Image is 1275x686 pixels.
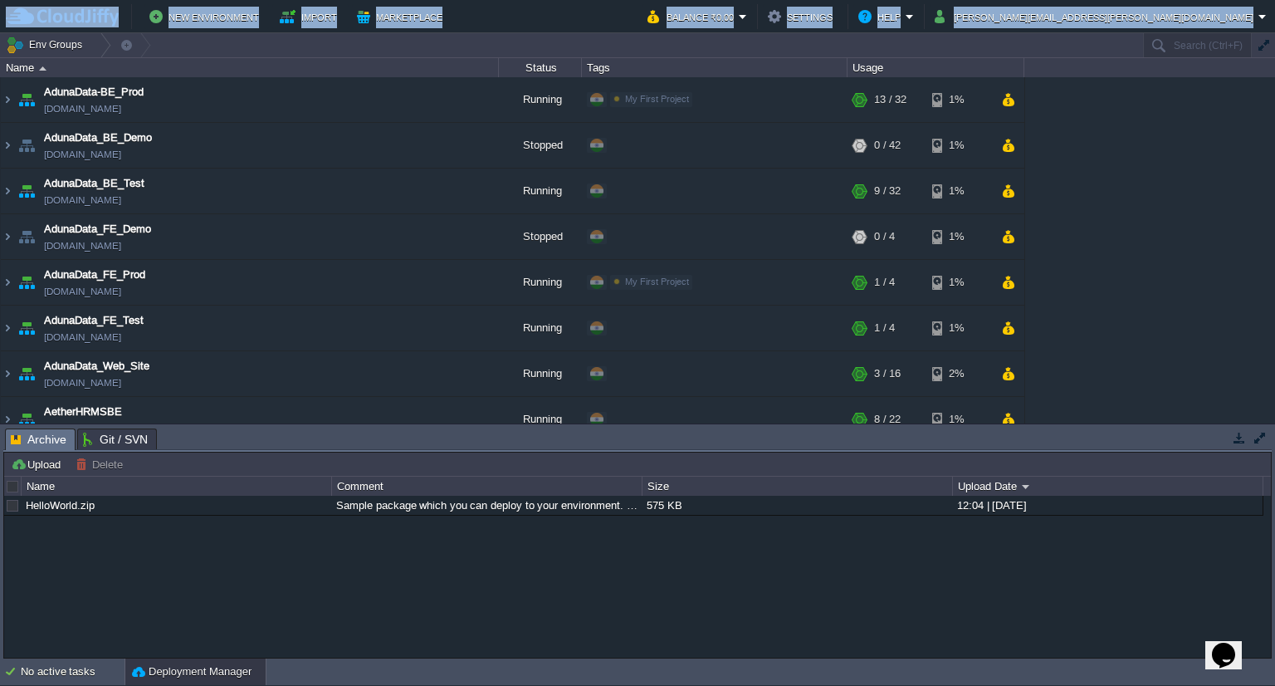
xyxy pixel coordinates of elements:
button: Delete [76,457,128,472]
div: 1% [932,306,986,350]
span: My First Project [625,94,689,104]
div: 1% [932,169,986,213]
div: 2% [932,351,986,396]
a: [DOMAIN_NAME] [44,420,121,437]
a: HelloWorld.zip [26,499,95,512]
img: AMDAwAAAACH5BAEAAAAALAAAAAABAAEAAAICRAEAOw== [15,306,38,350]
a: AdunaData-BE_Prod [44,84,144,100]
div: Comment [333,477,642,496]
a: AdunaData_FE_Demo [44,221,151,238]
img: AMDAwAAAACH5BAEAAAAALAAAAAABAAEAAAICRAEAOw== [15,260,38,305]
div: Upload Date [954,477,1263,496]
a: AdunaData_BE_Test [44,175,144,192]
div: 1% [932,260,986,305]
div: 1% [932,214,986,259]
div: Stopped [499,123,582,168]
div: Usage [848,58,1023,77]
div: 1% [932,397,986,442]
img: AMDAwAAAACH5BAEAAAAALAAAAAABAAEAAAICRAEAOw== [15,397,38,442]
button: Marketplace [357,7,447,27]
a: AdunaData_Web_Site [44,358,149,375]
a: [DOMAIN_NAME] [44,238,121,254]
a: AdunaData_FE_Test [44,312,144,329]
span: Git / SVN [83,429,148,449]
button: Env Groups [6,33,88,56]
img: CloudJiffy [6,7,119,27]
img: AMDAwAAAACH5BAEAAAAALAAAAAABAAEAAAICRAEAOw== [1,77,14,122]
img: AMDAwAAAACH5BAEAAAAALAAAAAABAAEAAAICRAEAOw== [1,260,14,305]
button: New Environment [149,7,264,27]
img: AMDAwAAAACH5BAEAAAAALAAAAAABAAEAAAICRAEAOw== [1,351,14,396]
button: Settings [768,7,838,27]
a: AdunaData_FE_Prod [44,267,145,283]
img: AMDAwAAAACH5BAEAAAAALAAAAAABAAEAAAICRAEAOw== [1,306,14,350]
div: 1% [932,123,986,168]
div: 9 / 32 [874,169,901,213]
div: 1 / 4 [874,260,895,305]
span: My First Project [625,277,689,287]
a: [DOMAIN_NAME] [44,192,121,208]
img: AMDAwAAAACH5BAEAAAAALAAAAAABAAEAAAICRAEAOw== [1,123,14,168]
a: [DOMAIN_NAME] [44,329,121,345]
button: [PERSON_NAME][EMAIL_ADDRESS][PERSON_NAME][DOMAIN_NAME] [935,7,1258,27]
button: Deployment Manager [132,664,252,680]
div: Running [499,397,582,442]
img: AMDAwAAAACH5BAEAAAAALAAAAAABAAEAAAICRAEAOw== [39,66,46,71]
div: Name [2,58,498,77]
div: 1 / 4 [874,306,895,350]
img: AMDAwAAAACH5BAEAAAAALAAAAAABAAEAAAICRAEAOw== [1,214,14,259]
button: Import [280,7,342,27]
div: 575 KB [642,496,951,515]
div: 8 / 22 [874,397,901,442]
a: [DOMAIN_NAME] [44,283,121,300]
img: AMDAwAAAACH5BAEAAAAALAAAAAABAAEAAAICRAEAOw== [15,123,38,168]
a: AdunaData_BE_Demo [44,130,152,146]
img: AMDAwAAAACH5BAEAAAAALAAAAAABAAEAAAICRAEAOw== [1,397,14,442]
div: 0 / 42 [874,123,901,168]
div: 3 / 16 [874,351,901,396]
div: Tags [583,58,847,77]
div: 0 / 4 [874,214,895,259]
div: Size [643,477,952,496]
img: AMDAwAAAACH5BAEAAAAALAAAAAABAAEAAAICRAEAOw== [15,351,38,396]
div: Sample package which you can deploy to your environment. Feel free to delete and upload a package... [332,496,641,515]
img: AMDAwAAAACH5BAEAAAAALAAAAAABAAEAAAICRAEAOw== [15,214,38,259]
button: Upload [11,457,66,472]
div: Name [22,477,331,496]
div: 13 / 32 [874,77,906,122]
div: Running [499,77,582,122]
button: Help [858,7,906,27]
a: AetherHRMSBE [44,404,122,420]
a: [DOMAIN_NAME] [44,375,121,391]
img: AMDAwAAAACH5BAEAAAAALAAAAAABAAEAAAICRAEAOw== [15,169,38,213]
button: Balance ₹0.00 [647,7,739,27]
div: Stopped [499,214,582,259]
div: 12:04 | [DATE] [953,496,1262,515]
div: Running [499,169,582,213]
a: [DOMAIN_NAME] [44,100,121,117]
div: Running [499,351,582,396]
iframe: chat widget [1205,620,1258,669]
span: Archive [11,429,66,450]
div: Running [499,260,582,305]
div: Status [500,58,581,77]
div: No active tasks [21,659,125,685]
img: AMDAwAAAACH5BAEAAAAALAAAAAABAAEAAAICRAEAOw== [1,169,14,213]
div: Running [499,306,582,350]
div: 1% [932,77,986,122]
img: AMDAwAAAACH5BAEAAAAALAAAAAABAAEAAAICRAEAOw== [15,77,38,122]
a: [DOMAIN_NAME] [44,146,121,163]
